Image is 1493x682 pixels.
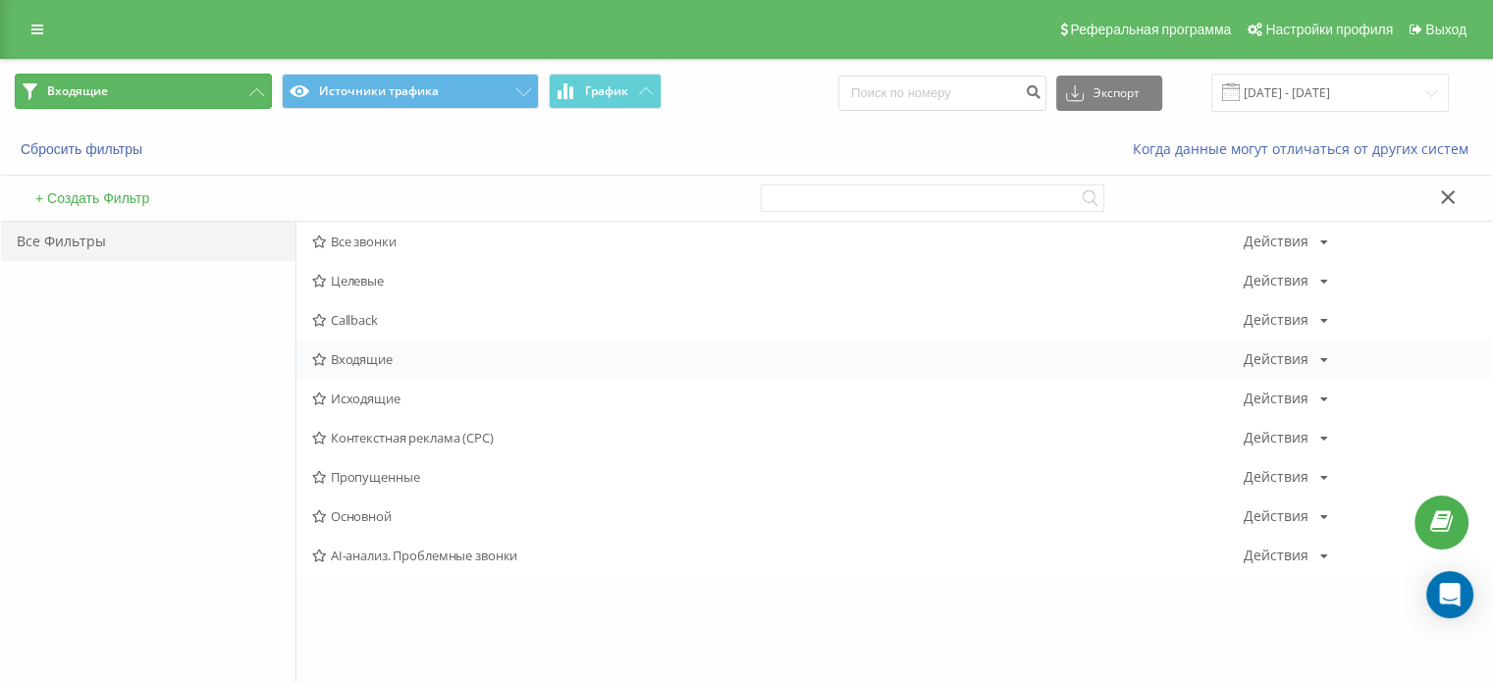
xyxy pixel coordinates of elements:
div: Действия [1244,313,1308,327]
div: Действия [1244,235,1308,248]
span: Настройки профиля [1265,22,1393,37]
div: Действия [1244,549,1308,562]
button: Закрыть [1434,188,1463,209]
div: Действия [1244,352,1308,366]
span: Контекстная реклама (CPC) [312,431,1244,445]
span: Целевые [312,274,1244,288]
button: График [549,74,662,109]
span: Все звонки [312,235,1244,248]
span: Исходящие [312,392,1244,405]
div: Действия [1244,470,1308,484]
button: Входящие [15,74,272,109]
span: Callback [312,313,1244,327]
div: Действия [1244,509,1308,523]
span: AI-анализ. Проблемные звонки [312,549,1244,562]
span: Входящие [47,83,108,99]
div: Open Intercom Messenger [1426,571,1473,618]
button: Экспорт [1056,76,1162,111]
div: Действия [1244,274,1308,288]
input: Поиск по номеру [838,76,1046,111]
span: График [585,84,628,98]
button: Сбросить фильтры [15,140,152,158]
span: Пропущенные [312,470,1244,484]
span: Входящие [312,352,1244,366]
span: Основной [312,509,1244,523]
span: Реферальная программа [1070,22,1231,37]
div: Все Фильтры [1,222,295,261]
div: Действия [1244,392,1308,405]
button: + Создать Фильтр [29,189,155,207]
a: Когда данные могут отличаться от других систем [1133,139,1478,158]
span: Выход [1425,22,1466,37]
button: Источники трафика [282,74,539,109]
div: Действия [1244,431,1308,445]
